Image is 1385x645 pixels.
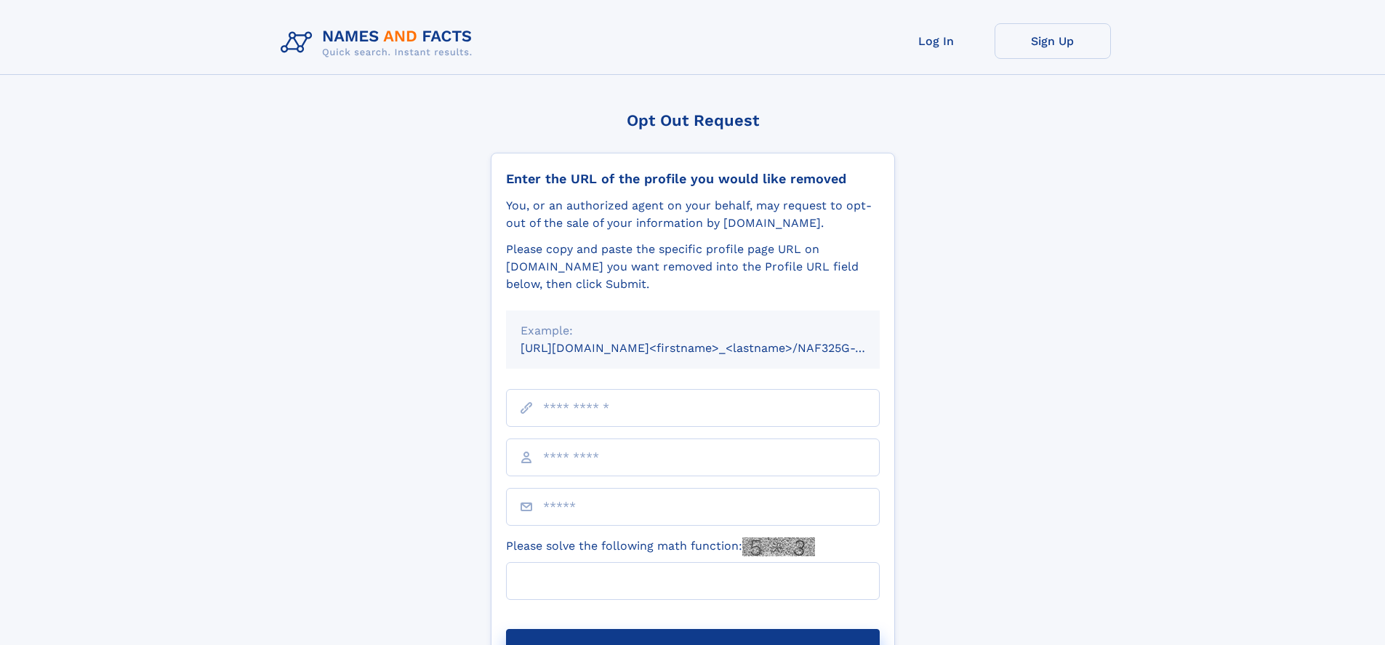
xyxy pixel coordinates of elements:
[521,322,865,340] div: Example:
[995,23,1111,59] a: Sign Up
[506,537,815,556] label: Please solve the following math function:
[521,341,907,355] small: [URL][DOMAIN_NAME]<firstname>_<lastname>/NAF325G-xxxxxxxx
[506,171,880,187] div: Enter the URL of the profile you would like removed
[275,23,484,63] img: Logo Names and Facts
[506,197,880,232] div: You, or an authorized agent on your behalf, may request to opt-out of the sale of your informatio...
[878,23,995,59] a: Log In
[491,111,895,129] div: Opt Out Request
[506,241,880,293] div: Please copy and paste the specific profile page URL on [DOMAIN_NAME] you want removed into the Pr...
